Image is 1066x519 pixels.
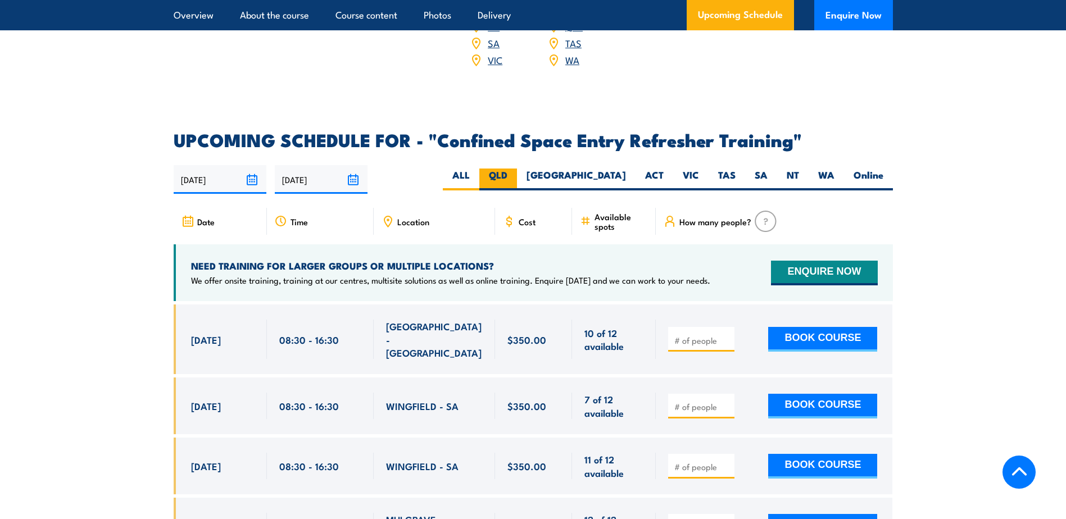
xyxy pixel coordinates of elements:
label: ALL [443,169,479,190]
span: WINGFIELD - SA [386,399,459,412]
span: 11 of 12 available [584,453,643,479]
label: Online [844,169,893,190]
span: 08:30 - 16:30 [279,399,339,412]
label: ACT [636,169,673,190]
span: 7 of 12 available [584,393,643,419]
label: NT [777,169,809,190]
span: Location [397,217,429,226]
label: [GEOGRAPHIC_DATA] [517,169,636,190]
span: Time [291,217,308,226]
a: VIC [488,53,502,66]
span: Date [197,217,215,226]
label: SA [745,169,777,190]
span: 08:30 - 16:30 [279,333,339,346]
span: [DATE] [191,333,221,346]
a: WA [565,53,579,66]
span: $350.00 [507,459,546,472]
span: 10 of 12 available [584,326,643,353]
p: We offer onsite training, training at our centres, multisite solutions as well as online training... [191,275,710,286]
input: # of people [674,461,731,472]
span: How many people? [679,217,751,226]
span: $350.00 [507,333,546,346]
label: QLD [479,169,517,190]
label: VIC [673,169,709,190]
h4: NEED TRAINING FOR LARGER GROUPS OR MULTIPLE LOCATIONS? [191,259,710,272]
label: TAS [709,169,745,190]
h2: UPCOMING SCHEDULE FOR - "Confined Space Entry Refresher Training" [174,131,893,147]
input: # of people [674,401,731,412]
button: BOOK COURSE [768,327,877,352]
span: Cost [519,217,536,226]
span: $350.00 [507,399,546,412]
input: To date [275,165,368,194]
a: TAS [565,36,582,49]
span: [DATE] [191,459,221,472]
label: WA [809,169,844,190]
a: SA [488,36,500,49]
span: [GEOGRAPHIC_DATA] - [GEOGRAPHIC_DATA] [386,320,483,359]
span: Available spots [595,212,648,231]
span: [DATE] [191,399,221,412]
button: BOOK COURSE [768,454,877,479]
input: # of people [674,335,731,346]
span: 08:30 - 16:30 [279,459,339,472]
button: BOOK COURSE [768,394,877,418]
input: From date [174,165,266,194]
button: ENQUIRE NOW [771,261,877,285]
span: WINGFIELD - SA [386,459,459,472]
